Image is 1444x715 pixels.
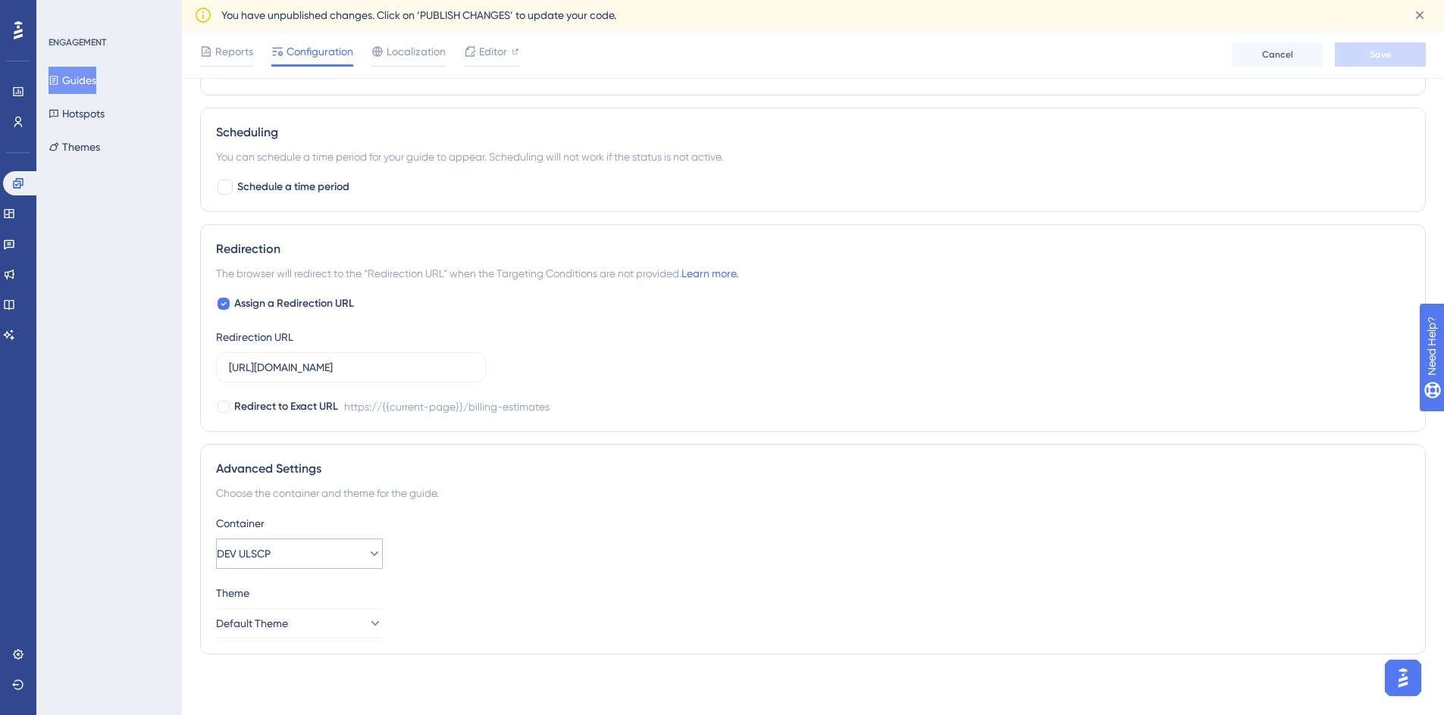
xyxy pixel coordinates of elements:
[344,398,550,416] div: https://{{current-page}}/billing-estimates
[1262,48,1293,61] span: Cancel
[681,267,738,279] a: Learn more.
[234,295,354,313] span: Assign a Redirection URL
[216,608,383,639] button: Default Theme
[216,148,1410,166] div: You can schedule a time period for your guide to appear. Scheduling will not work if the status i...
[216,460,1410,478] div: Advanced Settings
[49,133,100,161] button: Themes
[217,545,271,563] span: DEV ULSCP
[287,42,353,61] span: Configuration
[479,42,507,61] span: Editor
[229,359,473,376] input: https://www.example.com/
[216,328,293,346] div: Redirection URL
[387,42,446,61] span: Localization
[216,264,738,283] span: The browser will redirect to the “Redirection URL” when the Targeting Conditions are not provided.
[237,178,349,196] span: Schedule a time period
[36,4,95,22] span: Need Help?
[49,36,106,48] div: ENGAGEMENT
[215,42,253,61] span: Reports
[216,614,288,632] span: Default Theme
[216,484,1410,502] div: Choose the container and theme for the guide.
[221,6,616,24] span: You have unpublished changes. Click on ‘PUBLISH CHANGES’ to update your code.
[216,539,383,569] button: DEV ULSCP
[216,514,1410,532] div: Container
[1335,42,1426,67] button: Save
[216,240,1410,258] div: Redirection
[234,398,338,416] span: Redirect to Exact URL
[49,67,96,94] button: Guides
[1380,655,1426,701] iframe: UserGuiding AI Assistant Launcher
[216,123,1410,142] div: Scheduling
[216,584,1410,602] div: Theme
[1232,42,1323,67] button: Cancel
[1370,48,1391,61] span: Save
[49,100,105,127] button: Hotspots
